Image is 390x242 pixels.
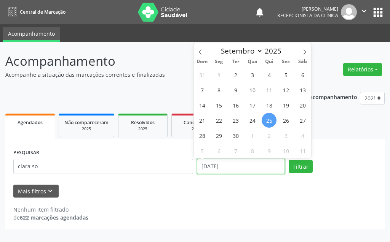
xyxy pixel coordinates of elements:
[13,185,59,198] button: Mais filtroskeyboard_arrow_down
[228,128,243,143] span: Setembro 30, 2025
[289,160,313,173] button: Filtrar
[211,143,226,158] span: Outubro 6, 2025
[343,63,382,76] button: Relatórios
[3,27,60,42] a: Acompanhamento
[278,82,293,97] span: Setembro 12, 2025
[245,113,260,128] span: Setembro 24, 2025
[195,113,209,128] span: Setembro 21, 2025
[245,143,260,158] span: Outubro 8, 2025
[278,113,293,128] span: Setembro 26, 2025
[124,126,162,132] div: 2025
[211,98,226,112] span: Setembro 15, 2025
[195,82,209,97] span: Setembro 7, 2025
[195,143,209,158] span: Outubro 5, 2025
[263,46,288,56] input: Year
[228,67,243,82] span: Setembro 2, 2025
[13,147,39,159] label: PESQUISAR
[278,143,293,158] span: Outubro 10, 2025
[245,98,260,112] span: Setembro 17, 2025
[262,82,277,97] span: Setembro 11, 2025
[295,67,310,82] span: Setembro 6, 2025
[278,67,293,82] span: Setembro 5, 2025
[277,12,338,19] span: Recepcionista da clínica
[211,128,226,143] span: Setembro 29, 2025
[5,6,66,18] a: Central de Marcação
[262,67,277,82] span: Setembro 4, 2025
[228,98,243,112] span: Setembro 16, 2025
[195,67,209,82] span: Agosto 31, 2025
[13,159,193,174] input: Nome, CNS
[244,59,261,64] span: Qua
[295,98,310,112] span: Setembro 20, 2025
[64,126,109,132] div: 2025
[217,46,263,56] select: Month
[371,6,385,19] button: apps
[13,206,88,214] div: Nenhum item filtrado
[295,82,310,97] span: Setembro 13, 2025
[18,119,43,126] span: Agendados
[245,67,260,82] span: Setembro 3, 2025
[245,82,260,97] span: Setembro 10, 2025
[262,98,277,112] span: Setembro 18, 2025
[295,143,310,158] span: Outubro 11, 2025
[197,159,285,174] input: Selecione um intervalo
[20,9,66,15] span: Central de Marcação
[64,119,109,126] span: Não compareceram
[177,126,215,132] div: 2025
[278,98,293,112] span: Setembro 19, 2025
[295,128,310,143] span: Outubro 4, 2025
[295,113,310,128] span: Setembro 27, 2025
[184,119,209,126] span: Cancelados
[341,4,357,20] img: img
[5,71,271,79] p: Acompanhe a situação das marcações correntes e finalizadas
[262,113,277,128] span: Setembro 25, 2025
[5,52,271,71] p: Acompanhamento
[211,67,226,82] span: Setembro 1, 2025
[228,113,243,128] span: Setembro 23, 2025
[357,4,371,20] button: 
[254,7,265,17] button: notifications
[194,59,211,64] span: Dom
[211,113,226,128] span: Setembro 22, 2025
[195,128,209,143] span: Setembro 28, 2025
[228,82,243,97] span: Setembro 9, 2025
[278,128,293,143] span: Outubro 3, 2025
[360,7,368,15] i: 
[227,59,244,64] span: Ter
[262,128,277,143] span: Outubro 2, 2025
[195,98,209,112] span: Setembro 14, 2025
[290,92,357,101] p: Ano de acompanhamento
[262,143,277,158] span: Outubro 9, 2025
[211,59,227,64] span: Seg
[228,143,243,158] span: Outubro 7, 2025
[294,59,311,64] span: Sáb
[211,82,226,97] span: Setembro 8, 2025
[245,128,260,143] span: Outubro 1, 2025
[278,59,294,64] span: Sex
[277,6,338,12] div: [PERSON_NAME]
[13,214,88,221] div: de
[131,119,155,126] span: Resolvidos
[261,59,278,64] span: Qui
[46,187,54,195] i: keyboard_arrow_down
[20,214,88,221] strong: 622 marcações agendadas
